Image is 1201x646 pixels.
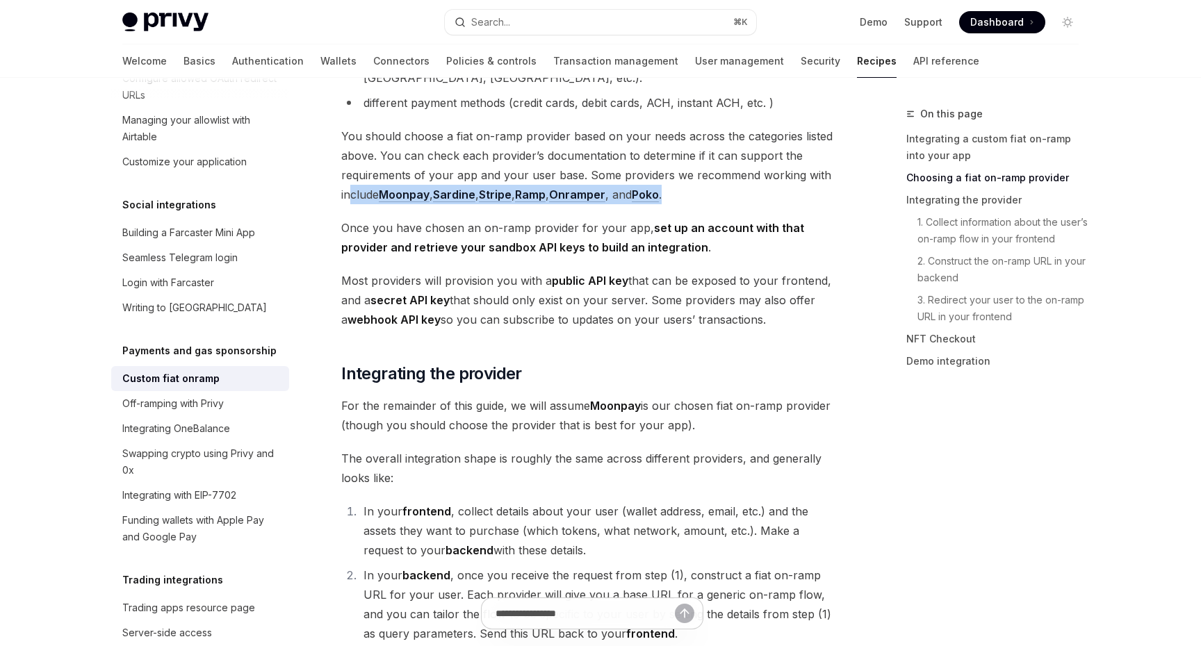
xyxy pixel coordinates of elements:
a: Recipes [857,44,897,78]
a: 3. Redirect your user to the on-ramp URL in your frontend [906,289,1090,328]
strong: frontend [402,504,451,518]
a: Sardine [433,188,475,202]
div: Off-ramping with Privy [122,395,224,412]
span: Most providers will provision you with a that can be exposed to your frontend, and a that should ... [341,271,842,329]
a: Managing your allowlist with Airtable [111,108,289,149]
a: Basics [183,44,215,78]
strong: secret API key [370,293,450,307]
strong: backend [446,543,493,557]
a: Trading apps resource page [111,595,289,620]
a: Stripe [479,188,512,202]
span: Dashboard [970,15,1024,29]
a: Swapping crypto using Privy and 0x [111,441,289,483]
a: Funding wallets with Apple Pay and Google Pay [111,508,289,549]
a: Welcome [122,44,167,78]
div: Custom fiat onramp [122,370,220,387]
div: Integrating with EIP-7702 [122,487,236,504]
a: Ramp [515,188,546,202]
div: Customize your application [122,154,247,170]
div: Trading apps resource page [122,599,255,616]
a: Transaction management [553,44,678,78]
a: Security [801,44,840,78]
a: Customize your application [111,149,289,174]
h5: Payments and gas sponsorship [122,342,277,359]
input: Ask a question... [496,598,675,629]
a: NFT Checkout [906,328,1090,350]
div: Building a Farcaster Mini App [122,224,255,241]
a: Integrating a custom fiat on-ramp into your app [906,128,1090,167]
span: Once you have chosen an on-ramp provider for your app, . [341,218,842,257]
li: different payment methods (credit cards, debit cards, ACH, instant ACH, etc. ) [341,93,842,113]
li: In your , once you receive the request from step (1), construct a fiat on-ramp URL for your user.... [359,565,842,643]
button: Open search [445,10,756,35]
div: Search... [471,14,510,31]
strong: backend [402,568,450,582]
h5: Trading integrations [122,572,223,588]
a: Integrating the provider [906,189,1090,211]
a: Poko [632,188,659,202]
a: API reference [913,44,979,78]
a: Policies & controls [446,44,537,78]
span: Integrating the provider [341,363,522,385]
div: Managing your allowlist with Airtable [122,112,281,145]
a: Building a Farcaster Mini App [111,220,289,245]
a: Connectors [373,44,430,78]
img: light logo [122,13,209,32]
strong: public API key [552,274,628,288]
div: Swapping crypto using Privy and 0x [122,445,281,479]
div: Server-side access [122,624,212,641]
strong: Moonpay [590,399,641,413]
a: Wallets [320,44,357,78]
a: Seamless Telegram login [111,245,289,270]
a: Choosing a fiat on-ramp provider [906,167,1090,189]
li: In your , collect details about your user (wallet address, email, etc.) and the assets they want ... [359,502,842,560]
a: Support [904,15,942,29]
span: The overall integration shape is roughly the same across different providers, and generally looks... [341,449,842,488]
a: Moonpay [379,188,430,202]
span: On this page [920,106,983,122]
a: Off-ramping with Privy [111,391,289,416]
button: Toggle dark mode [1056,11,1079,33]
a: Server-side access [111,620,289,645]
a: 2. Construct the on-ramp URL in your backend [906,250,1090,289]
a: Onramper [549,188,605,202]
div: Login with Farcaster [122,274,214,291]
div: Writing to [GEOGRAPHIC_DATA] [122,299,267,316]
span: ⌘ K [733,17,748,28]
a: Dashboard [959,11,1045,33]
a: 1. Collect information about the user’s on-ramp flow in your frontend [906,211,1090,250]
a: Demo integration [906,350,1090,372]
button: Send message [675,604,694,623]
div: Seamless Telegram login [122,249,238,266]
a: Integrating OneBalance [111,416,289,441]
h5: Social integrations [122,197,216,213]
span: For the remainder of this guide, we will assume is our chosen fiat on-ramp provider (though you s... [341,396,842,435]
div: Integrating OneBalance [122,420,230,437]
a: Writing to [GEOGRAPHIC_DATA] [111,295,289,320]
a: Demo [860,15,888,29]
a: User management [695,44,784,78]
a: Login with Farcaster [111,270,289,295]
strong: webhook API key [348,313,441,326]
span: You should choose a fiat on-ramp provider based on your needs across the categories listed above.... [341,126,842,204]
div: Funding wallets with Apple Pay and Google Pay [122,512,281,545]
a: Integrating with EIP-7702 [111,483,289,508]
a: Authentication [232,44,304,78]
a: Custom fiat onramp [111,366,289,391]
